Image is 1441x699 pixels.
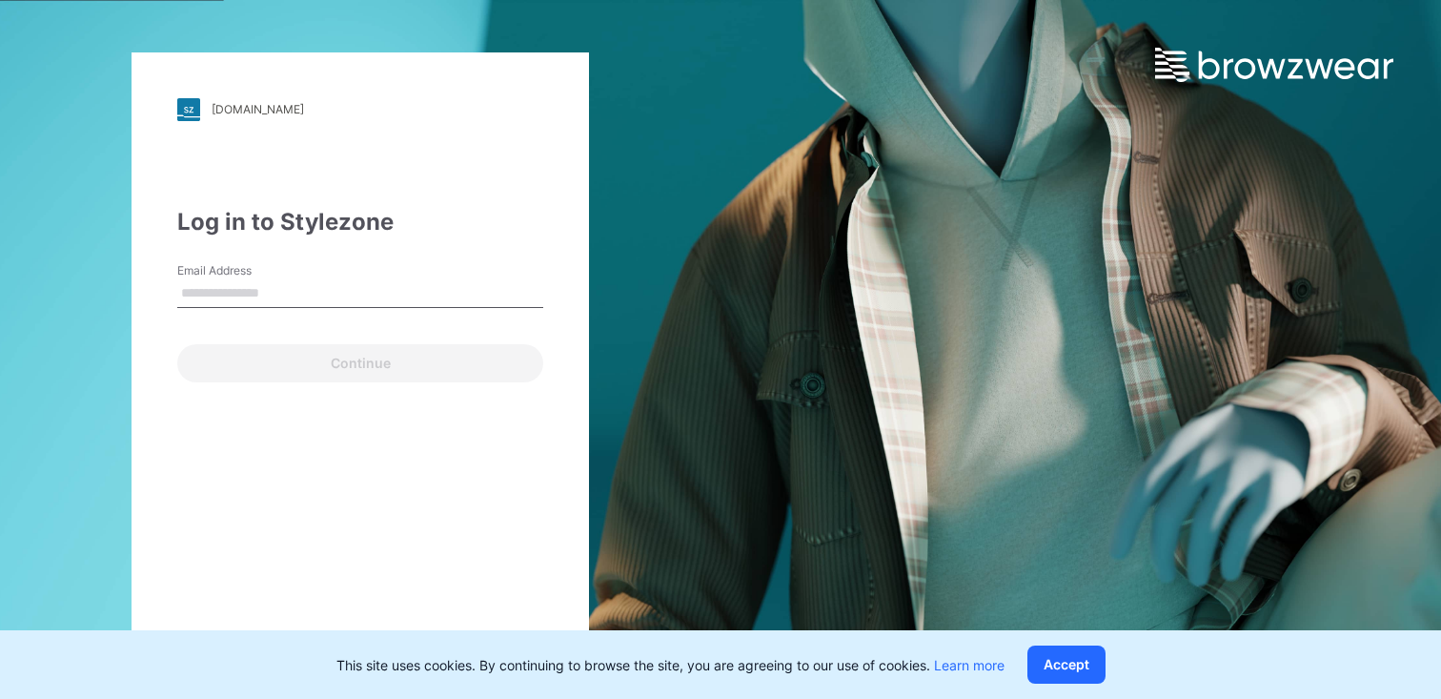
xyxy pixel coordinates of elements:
[177,262,311,279] label: Email Address
[177,98,543,121] a: [DOMAIN_NAME]
[1155,48,1393,82] img: browzwear-logo.e42bd6dac1945053ebaf764b6aa21510.svg
[177,205,543,239] div: Log in to Stylezone
[177,98,200,121] img: stylezone-logo.562084cfcfab977791bfbf7441f1a819.svg
[1027,646,1106,684] button: Accept
[212,102,304,116] div: [DOMAIN_NAME]
[934,657,1005,673] a: Learn more
[336,655,1005,675] p: This site uses cookies. By continuing to browse the site, you are agreeing to our use of cookies.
